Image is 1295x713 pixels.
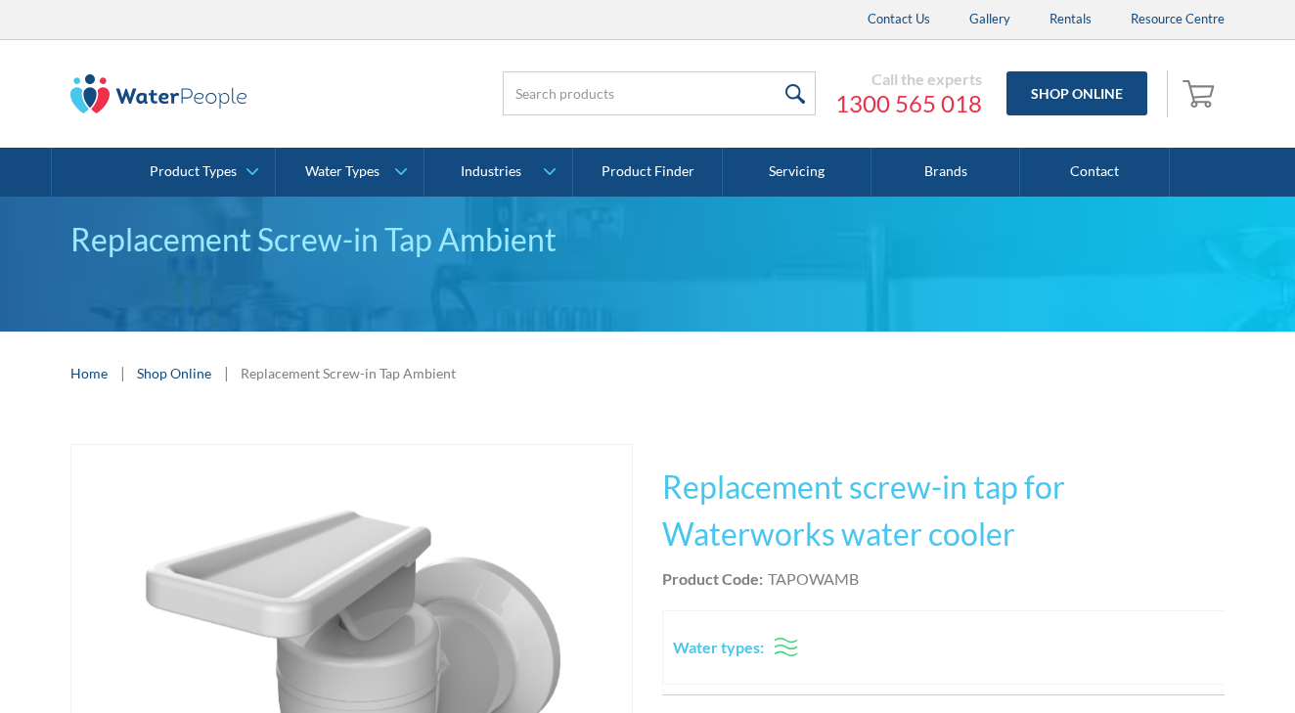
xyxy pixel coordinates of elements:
img: shopping cart [1183,77,1220,109]
div: Industries [461,163,521,180]
img: The Water People [70,74,246,113]
div: Water Types [305,163,380,180]
strong: Product Code: [662,569,763,588]
a: Water Types [276,148,424,197]
div: | [221,361,231,384]
input: Search products [503,71,816,115]
a: Brands [871,148,1020,197]
h1: Replacement screw-in tap for Waterworks water cooler [662,464,1225,557]
a: Product Finder [573,148,722,197]
div: Call the experts [835,69,982,89]
div: | [117,361,127,384]
div: Replacement Screw-in Tap Ambient [241,363,456,383]
a: Product Types [126,148,274,197]
a: Open cart [1178,70,1225,117]
a: Servicing [723,148,871,197]
div: TAPOWAMB [768,567,859,591]
a: Industries [424,148,572,197]
div: Product Types [150,163,237,180]
a: Shop Online [1006,71,1147,115]
div: Replacement Screw-in Tap Ambient [70,216,1225,263]
h2: Water types: [673,636,764,659]
a: Contact [1020,148,1169,197]
a: Shop Online [137,363,211,383]
a: 1300 565 018 [835,89,982,118]
a: Home [70,363,108,383]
